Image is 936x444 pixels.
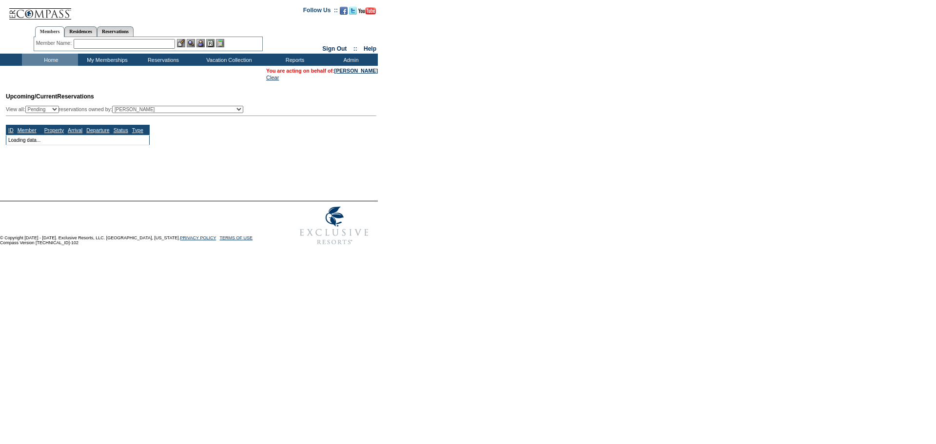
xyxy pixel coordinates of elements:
a: Follow us on Twitter [349,10,357,16]
img: Become our fan on Facebook [340,7,348,15]
a: Sign Out [322,45,347,52]
a: TERMS OF USE [220,235,253,240]
a: Status [114,127,128,133]
td: Loading data... [6,135,150,145]
span: You are acting on behalf of: [266,68,378,74]
span: :: [353,45,357,52]
a: ID [8,127,14,133]
img: Subscribe to our YouTube Channel [358,7,376,15]
a: Members [35,26,65,37]
span: Reservations [6,93,94,100]
img: Impersonate [196,39,205,47]
a: Property [44,127,64,133]
img: b_calculator.gif [216,39,224,47]
a: Clear [266,75,279,80]
a: Type [132,127,143,133]
td: Admin [322,54,378,66]
img: b_edit.gif [177,39,185,47]
td: My Memberships [78,54,134,66]
a: Become our fan on Facebook [340,10,348,16]
a: Subscribe to our YouTube Channel [358,10,376,16]
div: View all: reservations owned by: [6,106,248,113]
img: Reservations [206,39,214,47]
a: Arrival [68,127,82,133]
td: Follow Us :: [303,6,338,18]
a: Residences [64,26,97,37]
td: Reservations [134,54,190,66]
div: Member Name: [36,39,74,47]
a: PRIVACY POLICY [180,235,216,240]
td: Reports [266,54,322,66]
a: [PERSON_NAME] [334,68,378,74]
img: Exclusive Resorts [291,201,378,250]
img: View [187,39,195,47]
a: Help [364,45,376,52]
td: Vacation Collection [190,54,266,66]
a: Reservations [97,26,134,37]
td: Home [22,54,78,66]
a: Departure [86,127,109,133]
span: Upcoming/Current [6,93,57,100]
a: Member [18,127,37,133]
img: Follow us on Twitter [349,7,357,15]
